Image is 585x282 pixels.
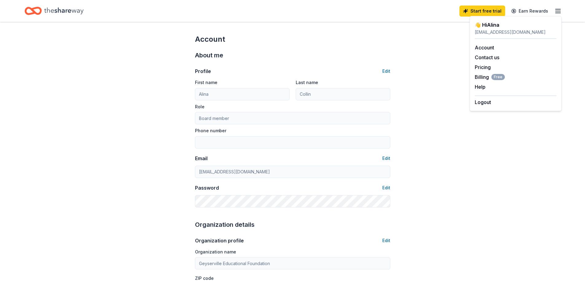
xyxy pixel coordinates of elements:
[475,99,491,106] button: Logout
[25,4,84,18] a: Home
[382,237,390,244] button: Edit
[491,74,505,80] span: Free
[195,104,205,110] label: Role
[382,155,390,162] button: Edit
[475,64,491,70] a: Pricing
[475,73,505,81] span: Billing
[475,21,556,29] div: 👋 Hi Alina
[382,184,390,191] button: Edit
[475,54,499,61] button: Contact us
[195,220,390,230] div: Organization details
[195,275,214,281] label: ZIP code
[475,44,494,51] a: Account
[195,128,226,134] label: Phone number
[475,73,505,81] button: BillingFree
[508,6,552,17] a: Earn Rewards
[475,29,556,36] div: [EMAIL_ADDRESS][DOMAIN_NAME]
[195,79,217,86] label: First name
[195,50,390,60] div: About me
[195,155,208,162] div: Email
[459,6,505,17] a: Start free trial
[195,237,244,244] div: Organization profile
[195,68,211,75] div: Profile
[195,184,219,191] div: Password
[195,249,236,255] label: Organization name
[382,68,390,75] button: Edit
[296,79,318,86] label: Last name
[475,83,486,91] button: Help
[195,34,390,44] div: Account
